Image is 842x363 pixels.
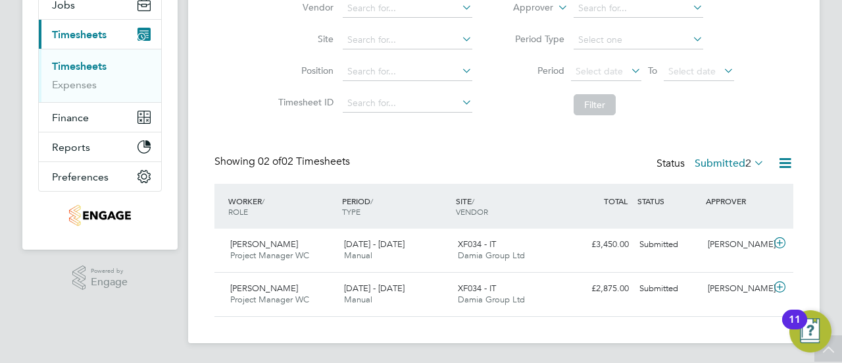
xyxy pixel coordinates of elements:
[458,238,496,250] span: XF034 - IT
[214,155,353,169] div: Showing
[789,320,801,337] div: 11
[343,63,472,81] input: Search for...
[339,189,453,223] div: PERIOD
[39,103,161,132] button: Finance
[644,62,661,79] span: To
[634,278,703,300] div: Submitted
[703,189,771,213] div: APPROVER
[72,265,128,291] a: Powered byEngage
[574,31,703,49] input: Select one
[745,157,751,170] span: 2
[258,155,282,168] span: 02 of
[458,250,525,261] span: Damia Group Ltd
[39,20,161,49] button: Timesheets
[39,132,161,161] button: Reports
[458,294,525,305] span: Damia Group Ltd
[789,310,831,352] button: Open Resource Center, 11 new notifications
[230,294,309,305] span: Project Manager WC
[274,33,334,45] label: Site
[274,65,334,76] label: Position
[505,65,564,76] label: Period
[274,96,334,108] label: Timesheet ID
[39,49,161,102] div: Timesheets
[456,206,488,217] span: VENDOR
[703,234,771,256] div: [PERSON_NAME]
[52,78,97,91] a: Expenses
[458,283,496,294] span: XF034 - IT
[344,283,405,294] span: [DATE] - [DATE]
[262,196,264,206] span: /
[344,250,372,261] span: Manual
[634,189,703,213] div: STATUS
[453,189,566,223] div: SITE
[656,155,767,173] div: Status
[343,31,472,49] input: Search for...
[604,196,628,206] span: TOTAL
[39,162,161,191] button: Preferences
[69,205,130,226] img: damiagroup-logo-retina.png
[52,141,90,154] span: Reports
[91,277,128,288] span: Engage
[634,234,703,256] div: Submitted
[52,171,109,183] span: Preferences
[566,234,634,256] div: £3,450.00
[230,283,298,294] span: [PERSON_NAME]
[343,94,472,113] input: Search for...
[576,65,623,77] span: Select date
[494,1,553,14] label: Approver
[703,278,771,300] div: [PERSON_NAME]
[258,155,350,168] span: 02 Timesheets
[472,196,474,206] span: /
[228,206,248,217] span: ROLE
[566,278,634,300] div: £2,875.00
[38,205,162,226] a: Go to home page
[344,294,372,305] span: Manual
[52,111,89,124] span: Finance
[370,196,373,206] span: /
[695,157,764,170] label: Submitted
[230,250,309,261] span: Project Manager WC
[505,33,564,45] label: Period Type
[225,189,339,223] div: WORKER
[344,238,405,250] span: [DATE] - [DATE]
[274,1,334,13] label: Vendor
[574,94,616,115] button: Filter
[230,238,298,250] span: [PERSON_NAME]
[52,28,107,41] span: Timesheets
[342,206,360,217] span: TYPE
[52,60,107,72] a: Timesheets
[91,265,128,277] span: Powered by
[668,65,716,77] span: Select date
